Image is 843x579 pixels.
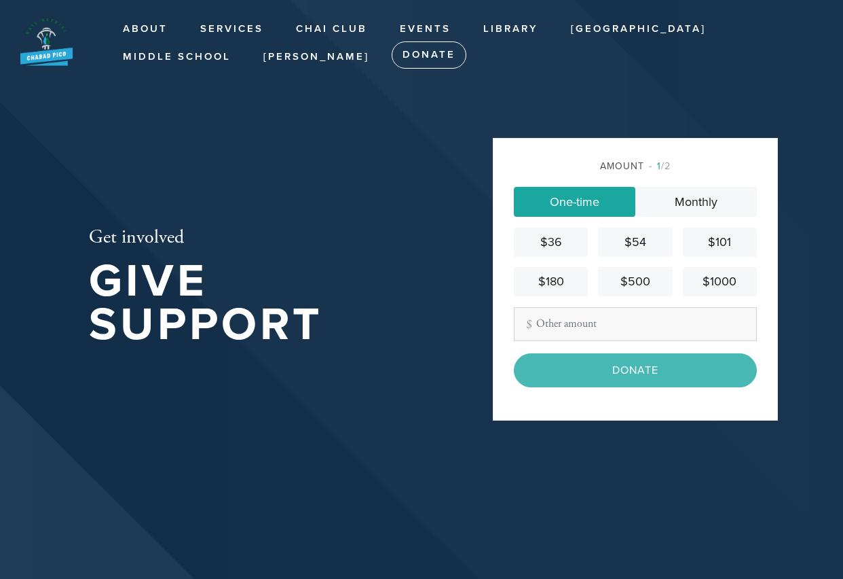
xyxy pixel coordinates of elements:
[635,187,757,217] a: Monthly
[514,159,757,173] div: Amount
[514,267,588,296] a: $180
[688,233,751,251] div: $101
[519,273,582,291] div: $180
[514,187,635,217] a: One-time
[598,228,672,257] a: $54
[649,160,671,172] span: /2
[473,16,548,42] a: Library
[598,267,672,296] a: $500
[390,16,461,42] a: Events
[113,44,241,70] a: Middle School
[190,16,274,42] a: Services
[286,16,377,42] a: Chai Club
[561,16,716,42] a: [GEOGRAPHIC_DATA]
[688,273,751,291] div: $1000
[20,17,73,66] img: New%20BB%20Logo_0.png
[603,273,667,291] div: $500
[657,160,661,172] span: 1
[514,228,588,257] a: $36
[603,233,667,251] div: $54
[514,307,757,341] input: Other amount
[683,228,757,257] a: $101
[113,16,178,42] a: About
[519,233,582,251] div: $36
[392,41,466,69] a: Donate
[89,226,449,249] h2: Get involved
[253,44,379,70] a: [PERSON_NAME]
[683,267,757,296] a: $1000
[89,260,449,347] h1: Give Support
